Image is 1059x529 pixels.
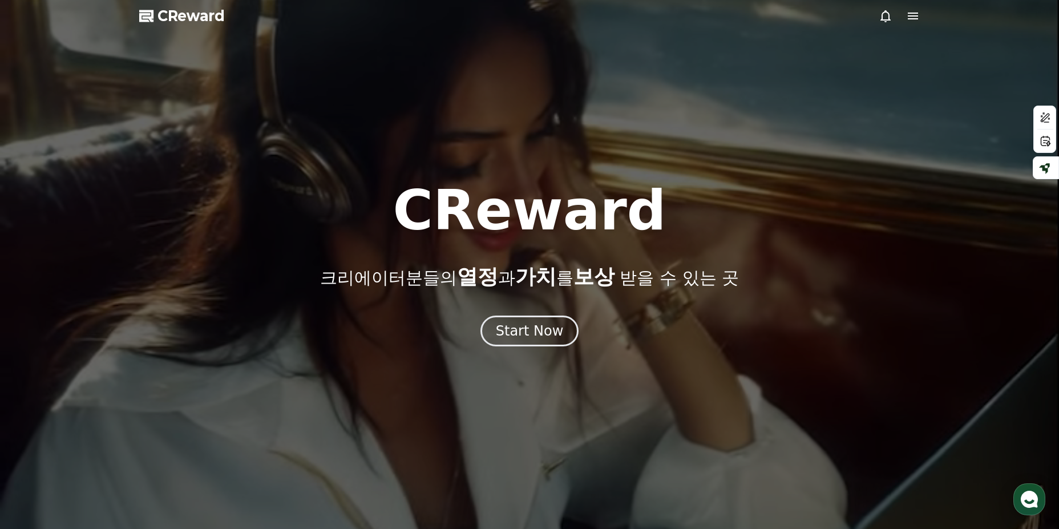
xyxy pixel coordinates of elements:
span: 설정 [176,379,190,388]
a: 대화 [75,362,147,390]
span: 대화 [104,379,118,389]
span: CReward [157,7,225,25]
span: 가치 [515,265,556,288]
h1: CReward [393,183,666,238]
span: 보상 [573,265,615,288]
button: Start Now [480,316,579,346]
a: 홈 [3,362,75,390]
span: 홈 [36,379,43,388]
a: CReward [139,7,225,25]
p: 크리에이터분들의 과 를 받을 수 있는 곳 [320,265,739,288]
a: 설정 [147,362,219,390]
a: Start Now [480,327,579,338]
div: Start Now [496,322,564,340]
span: 열정 [457,265,498,288]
